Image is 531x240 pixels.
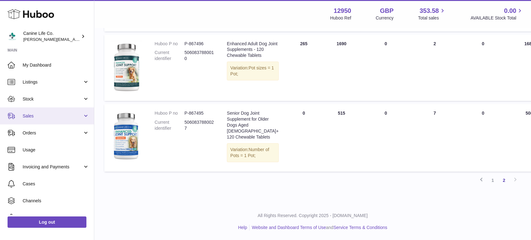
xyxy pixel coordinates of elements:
[323,35,360,101] td: 1690
[23,30,80,42] div: Canine Life Co.
[23,96,83,102] span: Stock
[23,215,89,221] span: Settings
[155,41,184,47] dt: Huboo P no
[23,62,89,68] span: My Dashboard
[487,175,498,186] a: 1
[482,111,484,116] span: 0
[111,110,142,161] img: product image
[227,110,279,140] div: Senior Dog Joint Supplement for Older Dogs Aged [DEMOGRAPHIC_DATA]+ 120 Chewable Tablets
[8,216,86,228] a: Log out
[411,104,458,171] td: 7
[155,119,184,131] dt: Current identifier
[230,65,274,76] span: Pot sizes = 1 Pot;
[230,147,269,158] span: Number of Pots = 1 Pot;
[8,32,17,41] img: kevin@clsgltd.co.uk
[23,164,83,170] span: Invoicing and Payments
[23,113,83,119] span: Sales
[334,7,351,15] strong: 12950
[376,15,394,21] div: Currency
[238,225,247,230] a: Help
[23,130,83,136] span: Orders
[23,147,89,153] span: Usage
[227,143,279,162] div: Variation:
[330,15,351,21] div: Huboo Ref
[184,119,214,131] dd: 5060837880027
[470,15,523,21] span: AVAILABLE Stock Total
[155,50,184,62] dt: Current identifier
[504,7,516,15] span: 0.00
[285,104,323,171] td: 0
[333,225,387,230] a: Service Terms & Conditions
[470,7,523,21] a: 0.00 AVAILABLE Stock Total
[380,7,393,15] strong: GBP
[99,213,526,219] p: All Rights Reserved. Copyright 2025 - [DOMAIN_NAME]
[184,110,214,116] dd: P-867495
[285,35,323,101] td: 265
[498,175,510,186] a: 2
[227,41,279,59] div: Enhanced Adult Dog Joint Supplements - 120 Chewable Tablets
[23,79,83,85] span: Listings
[23,198,89,204] span: Channels
[184,50,214,62] dd: 5060837880010
[155,110,184,116] dt: Huboo P no
[227,62,279,80] div: Variation:
[411,35,458,101] td: 2
[360,35,411,101] td: 0
[184,41,214,47] dd: P-867496
[360,104,411,171] td: 0
[252,225,326,230] a: Website and Dashboard Terms of Use
[111,41,142,93] img: product image
[418,7,446,21] a: 353.58 Total sales
[418,15,446,21] span: Total sales
[249,225,387,231] li: and
[419,7,439,15] span: 353.58
[23,37,126,42] span: [PERSON_NAME][EMAIL_ADDRESS][DOMAIN_NAME]
[482,41,484,46] span: 0
[23,181,89,187] span: Cases
[323,104,360,171] td: 515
